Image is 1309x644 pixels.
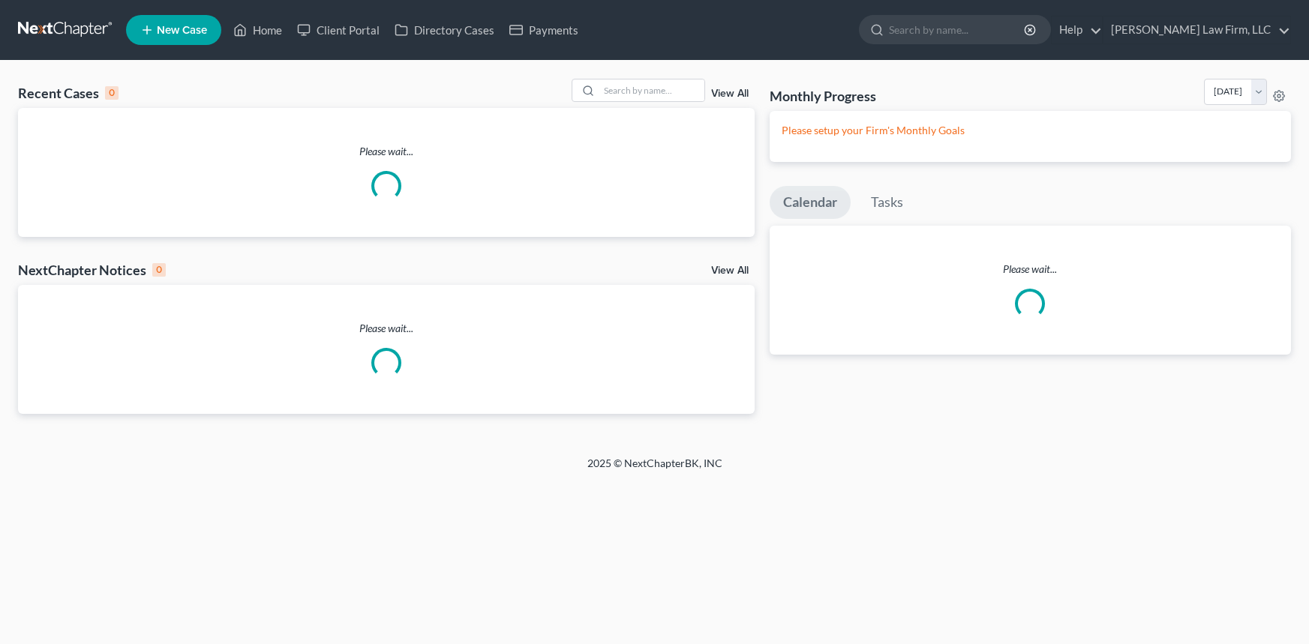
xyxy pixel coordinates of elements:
p: Please wait... [770,262,1291,277]
div: 0 [105,86,119,100]
input: Search by name... [889,16,1026,43]
div: 0 [152,263,166,277]
input: Search by name... [599,79,704,101]
a: Help [1052,16,1102,43]
p: Please wait... [18,321,755,336]
a: View All [711,265,749,276]
a: Calendar [770,186,851,219]
h3: Monthly Progress [770,87,876,105]
p: Please setup your Firm's Monthly Goals [782,123,1279,138]
div: NextChapter Notices [18,261,166,279]
a: View All [711,88,749,99]
div: 2025 © NextChapterBK, INC [227,456,1082,483]
span: New Case [157,25,207,36]
a: Tasks [857,186,917,219]
div: Recent Cases [18,84,119,102]
a: Home [226,16,290,43]
a: Payments [502,16,586,43]
a: Client Portal [290,16,387,43]
a: Directory Cases [387,16,502,43]
p: Please wait... [18,144,755,159]
a: [PERSON_NAME] Law Firm, LLC [1103,16,1290,43]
